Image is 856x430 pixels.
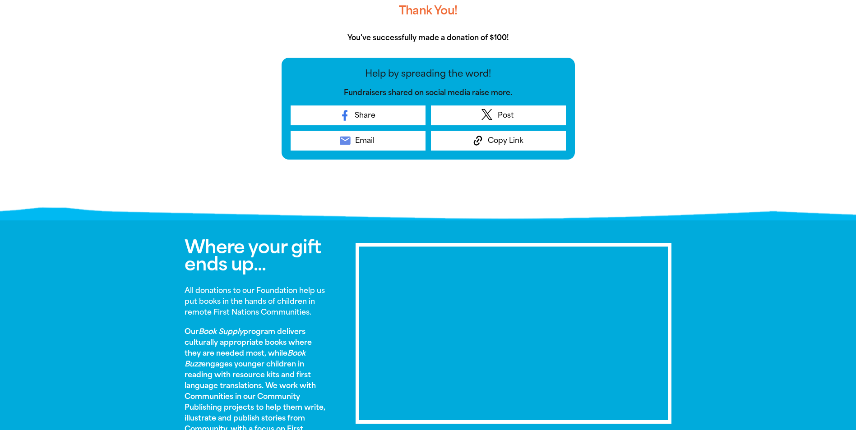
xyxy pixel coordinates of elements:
span: Post [498,110,514,121]
iframe: undefined-video [359,247,668,420]
a: Share [291,105,426,125]
span: Copy Link [488,135,523,146]
p: Fundraisers shared on social media raise more. [291,87,566,98]
i: email [339,134,352,147]
em: Book Buzz [185,349,305,368]
a: emailEmail [291,131,426,151]
strong: All donations to our Foundation help us put books in the hands of children in remote First Nation... [185,286,325,316]
button: Copy Link [431,131,566,151]
span: Email [355,135,375,146]
span: Share [355,110,375,121]
em: Book Supply [199,327,243,336]
span: Where your gift ends up... [185,236,321,275]
a: Post [431,105,566,125]
p: You've successfully made a donation of $100! [282,32,575,43]
p: Help by spreading the word! [291,67,566,80]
